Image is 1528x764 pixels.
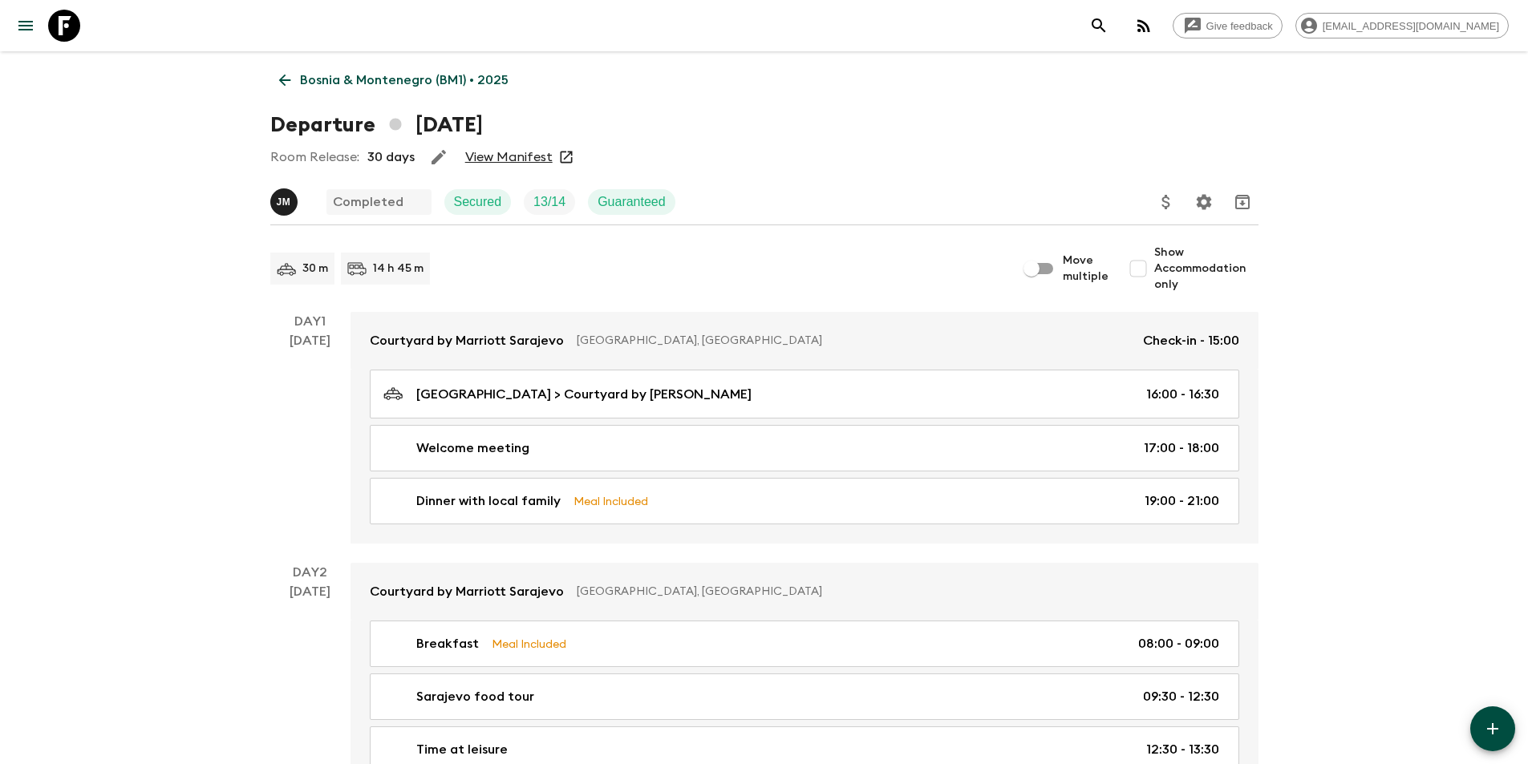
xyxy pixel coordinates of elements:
a: Dinner with local familyMeal Included19:00 - 21:00 [370,478,1239,524]
p: Meal Included [492,635,566,653]
a: Give feedback [1173,13,1283,38]
p: [GEOGRAPHIC_DATA], [GEOGRAPHIC_DATA] [577,584,1226,600]
p: 12:30 - 13:30 [1146,740,1219,759]
div: [EMAIL_ADDRESS][DOMAIN_NAME] [1295,13,1509,38]
p: Secured [454,192,502,212]
button: search adventures [1083,10,1115,42]
a: Bosnia & Montenegro (BM1) • 2025 [270,64,517,96]
span: Show Accommodation only [1154,245,1258,293]
span: [EMAIL_ADDRESS][DOMAIN_NAME] [1314,20,1508,32]
button: Archive (Completed, Cancelled or Unsynced Departures only) [1226,186,1258,218]
p: 30 days [367,148,415,167]
h1: Departure [DATE] [270,109,483,141]
p: Courtyard by Marriott Sarajevo [370,582,564,601]
p: Dinner with local family [416,491,561,511]
a: BreakfastMeal Included08:00 - 09:00 [370,620,1239,667]
a: Welcome meeting17:00 - 18:00 [370,425,1239,471]
p: Room Release: [270,148,359,167]
a: Courtyard by Marriott Sarajevo[GEOGRAPHIC_DATA], [GEOGRAPHIC_DATA]Check-in - 15:00 [351,312,1258,370]
p: 16:00 - 16:30 [1146,385,1219,404]
p: Sarajevo food tour [416,687,534,706]
p: Meal Included [574,492,648,510]
a: [GEOGRAPHIC_DATA] > Courtyard by [PERSON_NAME]16:00 - 16:30 [370,370,1239,418]
p: 17:00 - 18:00 [1144,439,1219,458]
p: Check-in - 15:00 [1143,331,1239,350]
div: [DATE] [290,331,330,544]
p: 13 / 14 [533,192,565,212]
p: Courtyard by Marriott Sarajevo [370,331,564,350]
button: Settings [1188,186,1220,218]
p: Bosnia & Montenegro (BM1) • 2025 [300,71,509,90]
a: View Manifest [465,149,553,165]
span: Janko Milovanović [270,193,301,206]
p: 14 h 45 m [373,261,424,277]
p: 08:00 - 09:00 [1138,634,1219,653]
p: [GEOGRAPHIC_DATA] > Courtyard by [PERSON_NAME] [416,385,752,404]
button: menu [10,10,42,42]
p: Day 2 [270,563,351,582]
p: [GEOGRAPHIC_DATA], [GEOGRAPHIC_DATA] [577,333,1130,349]
p: Day 1 [270,312,351,331]
p: 09:30 - 12:30 [1143,687,1219,706]
p: Breakfast [416,634,479,653]
p: Guaranteed [598,192,666,212]
a: Courtyard by Marriott Sarajevo[GEOGRAPHIC_DATA], [GEOGRAPHIC_DATA] [351,563,1258,620]
a: Sarajevo food tour09:30 - 12:30 [370,673,1239,720]
div: Trip Fill [524,189,575,215]
span: Give feedback [1198,20,1282,32]
p: 30 m [302,261,328,277]
button: Update Price, Early Bird Discount and Costs [1150,186,1182,218]
div: Secured [444,189,512,215]
span: Move multiple [1063,253,1109,285]
p: Welcome meeting [416,439,529,458]
p: 19:00 - 21:00 [1145,491,1219,511]
p: Completed [333,192,403,212]
p: Time at leisure [416,740,508,759]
